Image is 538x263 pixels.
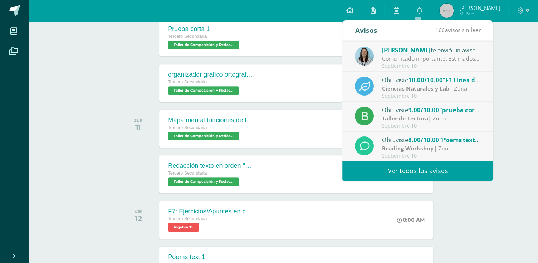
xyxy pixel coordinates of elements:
[168,177,239,186] span: Taller de Composición y Redacción 'B'
[382,114,481,123] div: | Zona
[408,106,439,114] span: 9.00/10.00
[342,161,493,181] a: Ver todos los avisos
[439,136,483,144] span: "Poems text 1"
[168,253,222,261] div: Poems text 1
[382,114,428,122] strong: Taller de Lectura
[459,11,500,17] span: Mi Perfil
[382,84,449,92] strong: Ciencias Naturales y Lab
[382,55,481,63] div: Comunicado importante: Estimados padres de familia, Les compartimos información importante para t...
[408,76,443,84] span: 10.00/10.00
[134,123,143,131] div: 11
[408,136,439,144] span: 8.00/10.00
[355,47,374,66] img: aed16db0a88ebd6752f21681ad1200a1.png
[168,34,207,39] span: Tercero Secundaria
[459,4,500,11] span: [PERSON_NAME]
[134,118,143,123] div: JUE
[439,106,489,114] span: "prueba corta 1"
[168,71,253,78] div: organizador gráfico ortografía acentual y puntual
[382,105,481,114] div: Obtuviste en
[355,20,377,40] div: Avisos
[382,45,481,55] div: te envió un aviso
[382,75,481,84] div: Obtuviste en
[382,84,481,93] div: | Zona
[397,217,425,223] div: 8:00 AM
[168,171,207,176] span: Tercero Secundaria
[382,93,481,99] div: Septiembre 10
[168,216,207,221] span: Tercero Secundaria
[440,4,454,18] img: 45x45
[168,41,239,49] span: Taller de Composición y Redacción 'B'
[382,123,481,129] div: Septiembre 10
[382,144,434,152] strong: Reading Workshop
[435,26,480,34] span: avisos sin leer
[382,63,481,69] div: Septiembre 10
[382,153,481,159] div: Septiembre 10
[168,79,207,84] span: Tercero Secundaria
[135,209,142,214] div: VIE
[168,117,253,124] div: Mapa mental funciones de la comunicación
[382,144,481,153] div: | Zone
[382,135,481,144] div: Obtuviste en
[435,26,444,34] span: 166
[168,25,241,33] div: Prueba corta 1
[168,162,253,170] div: Redacción texto en orden "Cohesión ,coherencia y adecuación"
[168,132,239,140] span: Taller de Composición y Redacción 'B'
[168,125,207,130] span: Tercero Secundaria
[135,214,142,223] div: 12
[168,208,253,215] div: F7: Ejercicios/Apuntes en clase 4.
[168,86,239,95] span: Taller de Composición y Redacción 'B'
[168,223,199,232] span: Álgebra 'B'
[382,46,431,54] span: [PERSON_NAME]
